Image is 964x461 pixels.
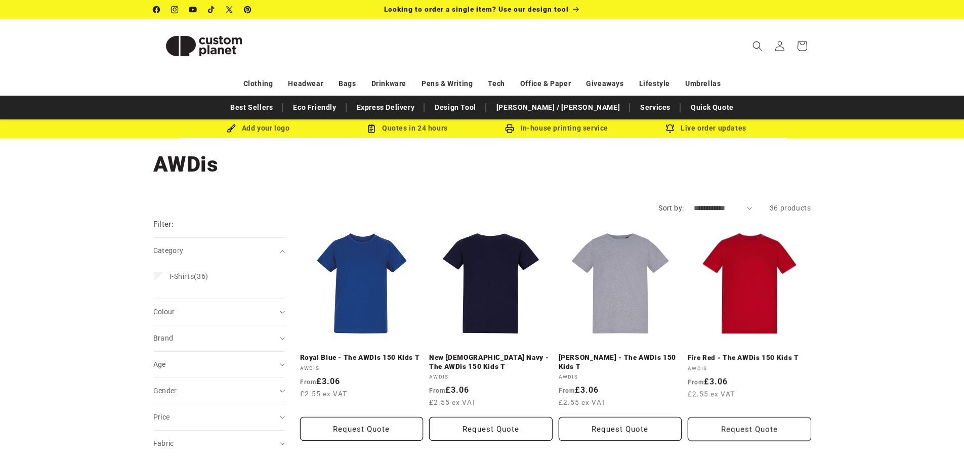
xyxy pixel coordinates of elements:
[371,75,406,93] a: Drinkware
[333,122,482,135] div: Quotes in 24 hours
[520,75,571,93] a: Office & Paper
[288,75,323,93] a: Headwear
[153,431,285,456] summary: Fabric (0 selected)
[367,124,376,133] img: Order Updates Icon
[482,122,632,135] div: In-house printing service
[227,124,236,133] img: Brush Icon
[153,325,285,351] summary: Brand (0 selected)
[586,75,623,93] a: Giveaways
[153,413,170,421] span: Price
[153,299,285,325] summary: Colour (0 selected)
[169,272,208,281] span: (36)
[429,353,553,371] a: New [DEMOGRAPHIC_DATA] Navy - The AWDis 150 Kids T
[422,75,473,93] a: Pens & Writing
[225,99,278,116] a: Best Sellers
[153,352,285,378] summary: Age (0 selected)
[153,360,166,368] span: Age
[505,124,514,133] img: In-house printing
[153,308,175,316] span: Colour
[559,353,682,371] a: [PERSON_NAME] - The AWDis 150 Kids T
[746,35,769,57] summary: Search
[658,204,684,212] label: Sort by:
[153,151,811,178] h1: AWDis
[153,439,174,447] span: Fabric
[153,219,174,230] h2: Filter:
[153,238,285,264] summary: Category (0 selected)
[488,75,505,93] a: Tech
[153,246,184,255] span: Category
[243,75,273,93] a: Clothing
[300,417,424,441] button: Request Quote
[153,378,285,404] summary: Gender (0 selected)
[300,353,424,362] a: Royal Blue - The AWDis 150 Kids T
[153,23,255,69] img: Custom Planet
[429,417,553,441] button: Request Quote
[688,353,811,362] a: Fire Red - The AWDis 150 Kids T
[665,124,675,133] img: Order updates
[184,122,333,135] div: Add your logo
[635,99,676,116] a: Services
[153,404,285,430] summary: Price
[149,19,258,72] a: Custom Planet
[639,75,670,93] a: Lifestyle
[339,75,356,93] a: Bags
[632,122,781,135] div: Live order updates
[288,99,341,116] a: Eco Friendly
[688,417,811,441] button: Request Quote
[153,387,177,395] span: Gender
[352,99,420,116] a: Express Delivery
[685,75,721,93] a: Umbrellas
[384,5,569,13] span: Looking to order a single item? Use our design tool
[430,99,481,116] a: Design Tool
[153,334,174,342] span: Brand
[686,99,739,116] a: Quick Quote
[770,204,811,212] span: 36 products
[491,99,625,116] a: [PERSON_NAME] / [PERSON_NAME]
[559,417,682,441] button: Request Quote
[169,272,194,280] span: T-Shirts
